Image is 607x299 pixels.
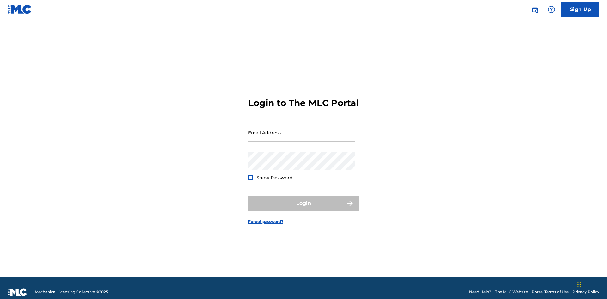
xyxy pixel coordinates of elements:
[35,289,108,295] span: Mechanical Licensing Collective © 2025
[573,289,599,295] a: Privacy Policy
[8,5,32,14] img: MLC Logo
[529,3,541,16] a: Public Search
[8,288,27,296] img: logo
[531,6,539,13] img: search
[248,219,283,225] a: Forgot password?
[248,97,359,108] h3: Login to The MLC Portal
[575,269,607,299] iframe: Chat Widget
[532,289,569,295] a: Portal Terms of Use
[256,175,293,180] span: Show Password
[561,2,599,17] a: Sign Up
[545,3,558,16] div: Help
[495,289,528,295] a: The MLC Website
[548,6,555,13] img: help
[577,275,581,294] div: Drag
[469,289,491,295] a: Need Help?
